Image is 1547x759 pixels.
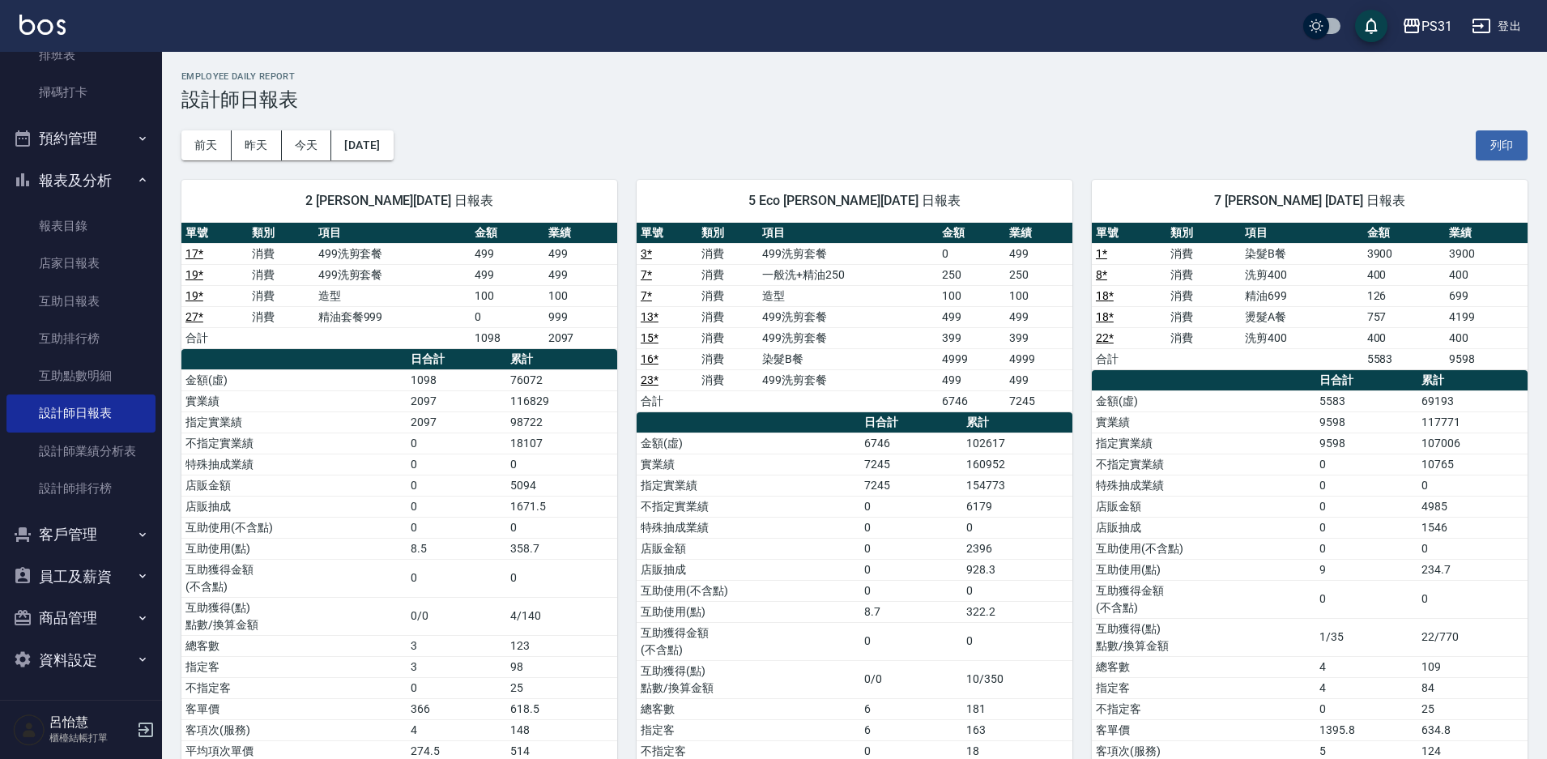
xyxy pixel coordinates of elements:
[962,580,1072,601] td: 0
[181,223,248,244] th: 單號
[471,285,543,306] td: 100
[314,285,471,306] td: 造型
[1396,10,1459,43] button: PS31
[637,390,697,411] td: 合計
[860,517,962,538] td: 0
[181,475,407,496] td: 店販金額
[962,517,1072,538] td: 0
[407,597,506,635] td: 0/0
[860,538,962,559] td: 0
[181,719,407,740] td: 客項次(服務)
[1315,454,1417,475] td: 0
[1092,390,1315,411] td: 金額(虛)
[248,306,314,327] td: 消費
[1241,243,1362,264] td: 染髮B餐
[1092,677,1315,698] td: 指定客
[697,327,758,348] td: 消費
[962,559,1072,580] td: 928.3
[248,223,314,244] th: 類別
[314,243,471,264] td: 499洗剪套餐
[1315,559,1417,580] td: 9
[1315,411,1417,433] td: 9598
[506,677,617,698] td: 25
[938,306,1005,327] td: 499
[181,454,407,475] td: 特殊抽成業績
[938,285,1005,306] td: 100
[962,719,1072,740] td: 163
[181,559,407,597] td: 互助獲得金額 (不含點)
[697,264,758,285] td: 消費
[181,71,1528,82] h2: Employee Daily Report
[697,223,758,244] th: 類別
[758,348,937,369] td: 染髮B餐
[407,559,506,597] td: 0
[938,390,1005,411] td: 6746
[1241,264,1362,285] td: 洗剪400
[407,656,506,677] td: 3
[1111,193,1508,209] span: 7 [PERSON_NAME] [DATE] 日報表
[6,320,156,357] a: 互助排行榜
[758,243,937,264] td: 499洗剪套餐
[1465,11,1528,41] button: 登出
[1241,327,1362,348] td: 洗剪400
[544,285,617,306] td: 100
[637,719,860,740] td: 指定客
[181,327,248,348] td: 合計
[6,74,156,111] a: 掃碼打卡
[407,698,506,719] td: 366
[506,411,617,433] td: 98722
[314,306,471,327] td: 精油套餐999
[1005,348,1072,369] td: 4999
[1315,433,1417,454] td: 9598
[471,243,543,264] td: 499
[407,433,506,454] td: 0
[1005,243,1072,264] td: 499
[181,130,232,160] button: 前天
[506,349,617,370] th: 累計
[962,538,1072,559] td: 2396
[1092,538,1315,559] td: 互助使用(不含點)
[1315,475,1417,496] td: 0
[1315,390,1417,411] td: 5583
[544,306,617,327] td: 999
[471,264,543,285] td: 499
[860,475,962,496] td: 7245
[697,243,758,264] td: 消費
[6,433,156,470] a: 設計師業績分析表
[1315,370,1417,391] th: 日合計
[1363,348,1446,369] td: 5583
[860,601,962,622] td: 8.7
[1417,433,1528,454] td: 107006
[637,223,1072,412] table: a dense table
[1315,580,1417,618] td: 0
[637,538,860,559] td: 店販金額
[637,580,860,601] td: 互助使用(不含點)
[49,714,132,731] h5: 呂怡慧
[232,130,282,160] button: 昨天
[1417,559,1528,580] td: 234.7
[407,517,506,538] td: 0
[506,559,617,597] td: 0
[758,285,937,306] td: 造型
[637,433,860,454] td: 金額(虛)
[506,433,617,454] td: 18107
[181,369,407,390] td: 金額(虛)
[1092,223,1166,244] th: 單號
[1241,223,1362,244] th: 項目
[962,698,1072,719] td: 181
[637,475,860,496] td: 指定實業績
[1005,390,1072,411] td: 7245
[1005,369,1072,390] td: 499
[758,327,937,348] td: 499洗剪套餐
[407,349,506,370] th: 日合計
[1445,243,1528,264] td: 3900
[6,207,156,245] a: 報表目錄
[506,496,617,517] td: 1671.5
[248,243,314,264] td: 消費
[407,454,506,475] td: 0
[962,660,1072,698] td: 10/350
[938,264,1005,285] td: 250
[6,514,156,556] button: 客戶管理
[1092,719,1315,740] td: 客單價
[1363,223,1446,244] th: 金額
